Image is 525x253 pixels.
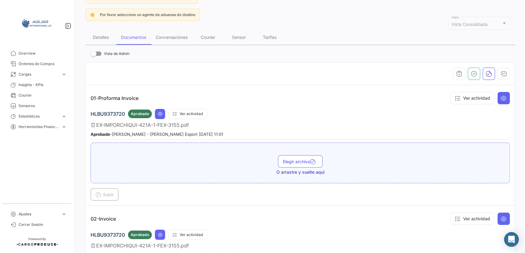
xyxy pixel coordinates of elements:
[5,101,69,111] a: Sensores
[19,51,67,56] span: Overview
[96,243,189,249] span: EX-IMPORCHIQUI-421A-1-FEX-3155.pdf
[61,211,67,217] span: expand_more
[19,72,59,77] span: Cargas
[5,80,69,90] a: Insights - KPIs
[263,35,276,40] div: Tarifas
[276,169,324,175] span: O arrastre y suelte aquí
[19,211,59,217] span: Ajustes
[232,35,246,40] div: Sensor
[93,35,109,40] div: Detalles
[5,90,69,101] a: Courier
[96,192,113,197] span: Subir
[201,35,215,40] div: Courier
[22,7,53,38] img: 64a6efb6-309f-488a-b1f1-3442125ebd42.png
[451,22,488,27] mat-select-trigger: Vista Consolidada
[91,132,110,137] b: Aprobado
[61,124,67,130] span: expand_more
[5,59,69,69] a: Órdenes de Compra
[91,95,139,101] p: 01-Proforma Invoice
[283,159,318,164] span: Elegir archivo
[19,103,67,109] span: Sensores
[278,155,322,168] button: Elegir archivo
[121,35,146,40] div: Documentos
[504,232,519,247] div: Abrir Intercom Messenger
[450,213,494,225] button: Ver actividad
[61,114,67,119] span: expand_more
[100,12,195,17] span: Por favor seleccione un agente de aduanas de destino
[131,111,149,117] span: Aprobado
[168,230,207,240] button: Ver actividad
[156,35,188,40] div: Conversaciones
[104,50,130,57] span: Vista de Admin
[19,124,59,130] span: Herramientas Financieras
[61,72,67,77] span: expand_more
[91,132,223,137] small: - [PERSON_NAME] - [PERSON_NAME] Export [DATE] 11:01
[19,93,67,98] span: Courier
[91,232,125,238] span: HLBU9373720
[168,109,207,119] button: Ver actividad
[19,61,67,67] span: Órdenes de Compra
[91,188,118,201] button: Subir
[131,232,149,238] span: Aprobado
[91,111,125,117] span: HLBU9373720
[450,92,494,104] button: Ver actividad
[96,122,189,128] span: EX-IMPORCHIQUI-421A-1-FEX-3155.pdf
[19,222,67,227] span: Cerrar Sesión
[91,216,116,222] p: 02-Invoice
[5,48,69,59] a: Overview
[19,114,59,119] span: Estadísticas
[19,82,67,88] span: Insights - KPIs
